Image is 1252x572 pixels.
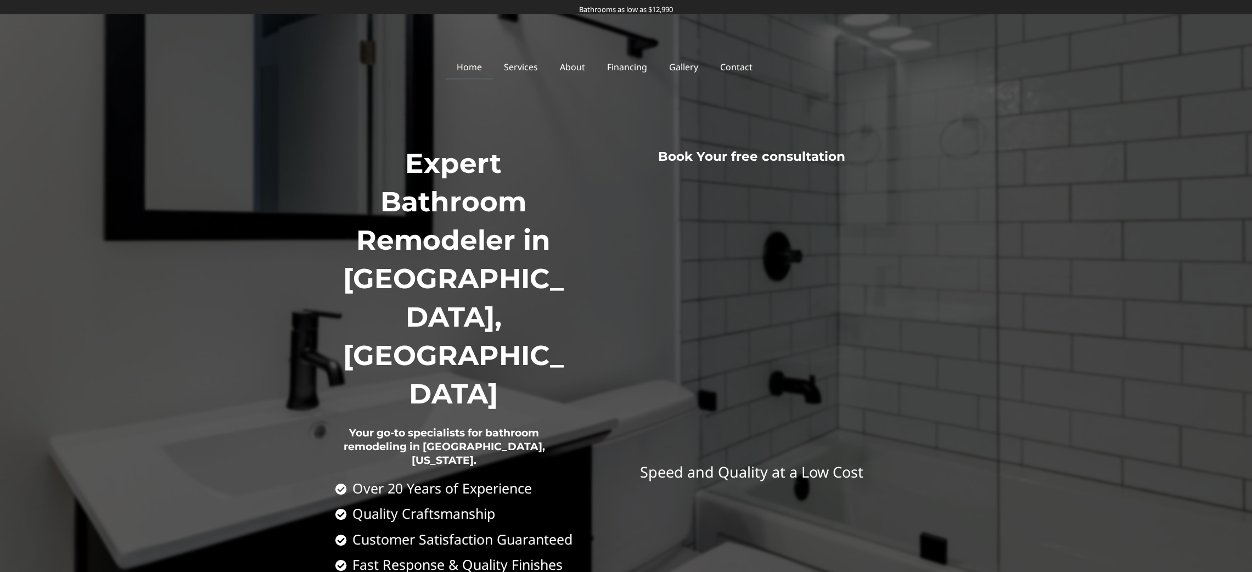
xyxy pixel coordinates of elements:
[709,54,763,80] a: Contact
[446,54,493,80] a: Home
[350,481,532,496] span: Over 20 Years of Experience
[335,413,554,481] h2: Your go-to specialists for bathroom remodeling in [GEOGRAPHIC_DATA], [US_STATE].
[350,506,495,521] span: Quality Craftsmanship
[350,557,563,572] span: Fast Response & Quality Finishes
[586,149,917,165] h3: Book Your free consultation
[571,154,932,529] iframe: Website Form
[335,144,572,413] h1: Expert Bathroom Remodeler in [GEOGRAPHIC_DATA], [GEOGRAPHIC_DATA]
[640,462,863,482] span: Speed and Quality at a Low Cost
[596,54,658,80] a: Financing
[549,54,596,80] a: About
[493,54,549,80] a: Services
[350,532,572,547] span: Customer Satisfaction Guaranteed
[658,54,709,80] a: Gallery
